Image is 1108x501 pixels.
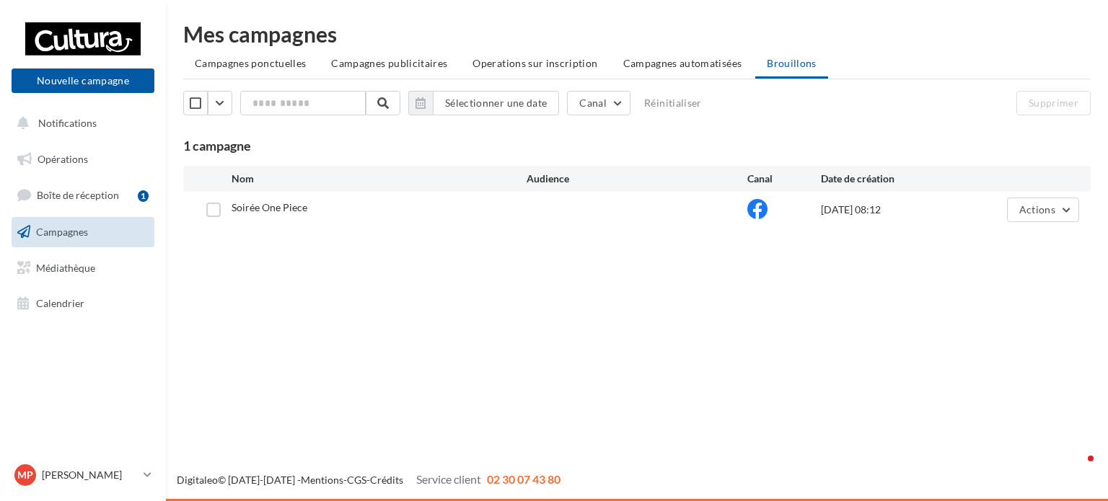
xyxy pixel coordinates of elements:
[1007,198,1079,222] button: Actions
[183,138,251,154] span: 1 campagne
[638,94,708,112] button: Réinitialiser
[416,472,481,486] span: Service client
[12,461,154,489] a: MP [PERSON_NAME]
[487,472,560,486] span: 02 30 07 43 80
[1059,452,1094,487] iframe: Intercom live chat
[623,57,742,69] span: Campagnes automatisées
[433,91,559,115] button: Sélectionner une date
[177,474,218,486] a: Digitaleo
[9,144,157,174] a: Opérations
[527,172,748,186] div: Audience
[37,189,119,201] span: Boîte de réception
[567,91,630,115] button: Canal
[9,108,151,138] button: Notifications
[38,153,88,165] span: Opérations
[9,253,157,283] a: Médiathèque
[232,201,307,213] span: Soirée One Piece
[36,297,84,309] span: Calendrier
[1019,203,1055,216] span: Actions
[747,172,821,186] div: Canal
[177,474,560,486] span: © [DATE]-[DATE] - - -
[472,57,597,69] span: Operations sur inscription
[183,23,1091,45] div: Mes campagnes
[138,190,149,202] div: 1
[42,468,138,482] p: [PERSON_NAME]
[821,172,968,186] div: Date de création
[408,91,559,115] button: Sélectionner une date
[9,217,157,247] a: Campagnes
[370,474,403,486] a: Crédits
[12,68,154,93] button: Nouvelle campagne
[17,468,33,482] span: MP
[38,117,97,129] span: Notifications
[1016,91,1091,115] button: Supprimer
[36,226,88,238] span: Campagnes
[301,474,343,486] a: Mentions
[36,261,95,273] span: Médiathèque
[9,179,157,210] a: Boîte de réception1
[347,474,366,486] a: CGS
[821,203,968,217] div: [DATE] 08:12
[195,57,306,69] span: Campagnes ponctuelles
[9,288,157,319] a: Calendrier
[232,172,527,186] div: Nom
[331,57,447,69] span: Campagnes publicitaires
